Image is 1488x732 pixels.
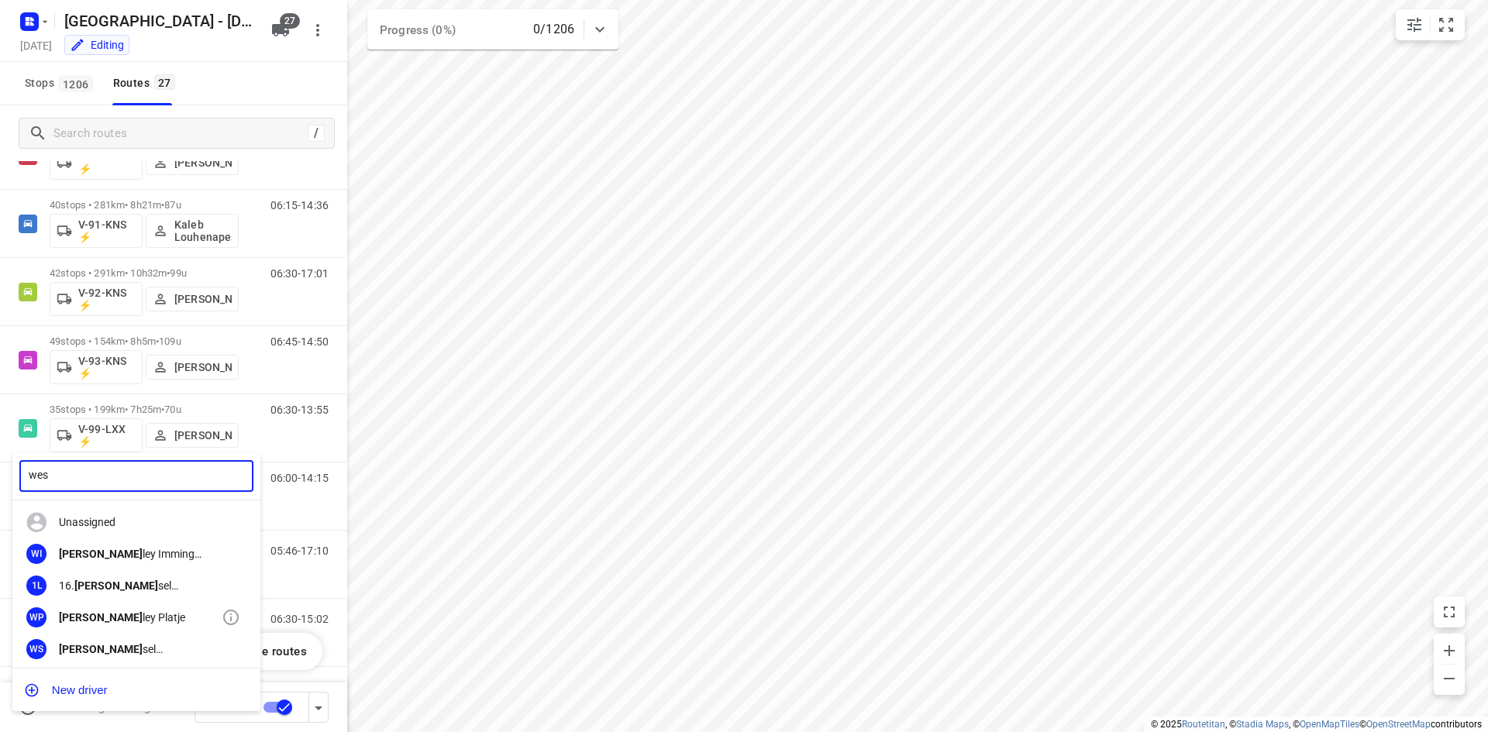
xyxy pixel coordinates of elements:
div: WP [26,607,46,627]
div: Wv[PERSON_NAME]ley van Rijn (OK Koeriers) [12,665,260,696]
div: 16. sel Langhorst [59,579,222,592]
b: [PERSON_NAME] [59,548,143,560]
b: [PERSON_NAME] [74,579,158,592]
div: WS[PERSON_NAME]sel Schoonderwoerd [12,633,260,665]
div: WI [26,544,46,564]
div: Unassigned [59,516,222,528]
div: 1L16.[PERSON_NAME]sel Langhorst [12,569,260,601]
button: New driver [12,675,260,706]
div: ley Imming (Best) [59,548,222,560]
div: WP[PERSON_NAME]ley Platje [12,601,260,633]
div: Unassigned [12,507,260,538]
div: sel Schoonderwoerd [59,643,222,655]
div: 1L [26,576,46,596]
div: WI[PERSON_NAME]ley Imming (Best) [12,538,260,570]
b: [PERSON_NAME] [59,611,143,624]
input: Assign to... [19,460,253,492]
b: [PERSON_NAME] [59,643,143,655]
div: ley Platje [59,611,222,624]
div: WS [26,639,46,659]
